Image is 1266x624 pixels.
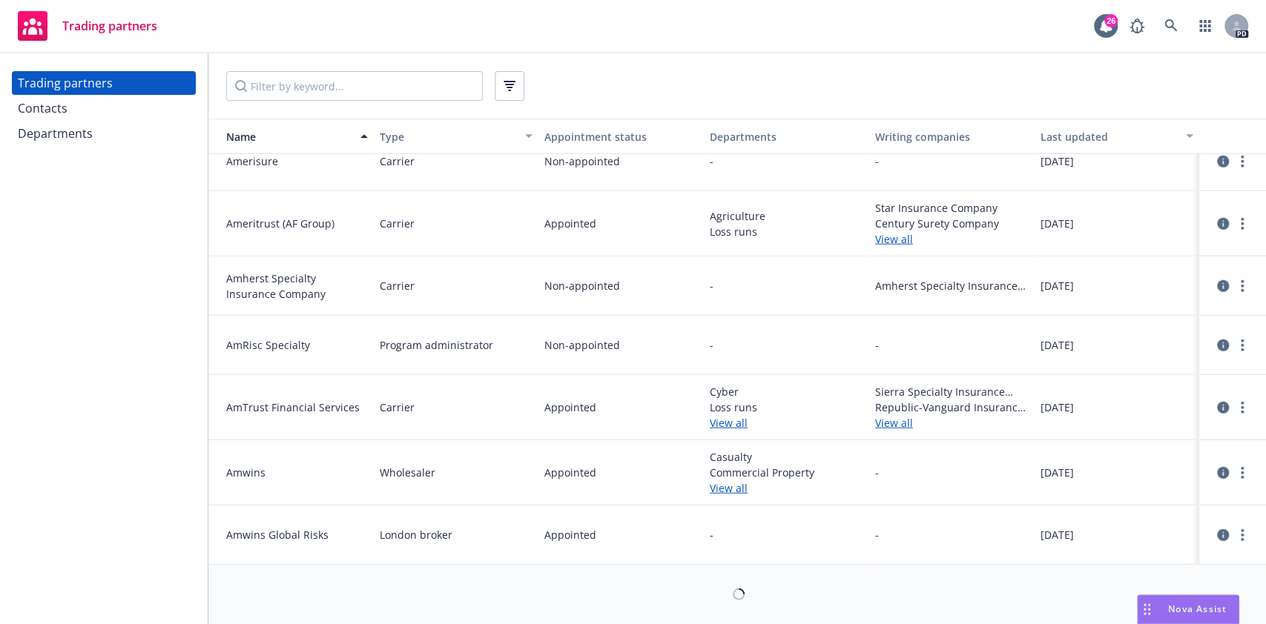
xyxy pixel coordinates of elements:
span: London broker [380,527,452,542]
button: Departments [704,119,869,154]
a: Switch app [1190,11,1220,41]
span: Commercial Property [710,465,863,480]
div: Last updated [1040,129,1177,145]
span: Amerisure [226,153,368,169]
span: Loss runs [710,224,863,239]
div: Trading partners [18,71,113,95]
button: Writing companies [869,119,1035,154]
button: Appointment status [538,119,704,154]
span: Ameritrust (AF Group) [226,216,368,231]
div: Type [380,129,517,145]
span: Wholesaler [380,465,435,480]
a: Search [1156,11,1186,41]
span: Amherst Specialty Insurance Company [226,270,368,302]
span: Loss runs [710,399,863,415]
span: Appointed [544,216,596,231]
a: View all [875,415,1029,431]
a: View all [710,415,863,431]
span: - [875,337,879,353]
span: - [875,527,879,542]
a: more [1233,336,1251,354]
span: Cyber [710,384,863,399]
a: circleInformation [1214,277,1232,295]
a: more [1233,215,1251,233]
span: Appointed [544,527,596,542]
span: Carrier [380,153,415,169]
a: circleInformation [1214,526,1232,544]
span: Star Insurance Company [875,200,1029,216]
span: - [710,337,713,353]
div: 26 [1104,14,1118,27]
div: Name [214,129,352,145]
span: - [710,527,713,542]
input: Filter by keyword... [226,71,483,101]
span: [DATE] [1040,216,1073,231]
a: circleInformation [1214,153,1232,170]
a: more [1233,464,1251,482]
span: Non-appointed [544,153,620,169]
a: Trading partners [12,5,163,47]
a: View all [875,231,1029,247]
a: Trading partners [12,71,196,95]
span: - [710,278,713,293]
span: Agriculture [710,208,863,224]
div: Departments [18,122,93,145]
div: Appointment status [544,129,698,145]
span: [DATE] [1040,465,1073,480]
a: more [1233,399,1251,416]
div: Contacts [18,96,67,120]
span: Amwins [226,465,368,480]
a: Contacts [12,96,196,120]
span: AmTrust Financial Services [226,399,368,415]
a: circleInformation [1214,399,1232,416]
span: Century Surety Company [875,216,1029,231]
span: Appointed [544,399,596,415]
div: Drag to move [1138,595,1156,623]
span: Non-appointed [544,278,620,293]
span: [DATE] [1040,337,1073,353]
span: - [710,153,713,169]
button: Name [208,119,374,154]
span: [DATE] [1040,527,1073,542]
span: Non-appointed [544,337,620,353]
a: View all [710,480,863,496]
span: [DATE] [1040,153,1073,169]
span: Nova Assist [1168,603,1227,615]
span: [DATE] [1040,278,1073,293]
span: Trading partners [62,20,157,32]
a: more [1233,153,1251,170]
span: Carrier [380,399,415,415]
div: Departments [710,129,863,145]
a: Report a Bug [1122,11,1152,41]
span: Casualty [710,449,863,465]
span: - [875,153,879,169]
span: AmRisc Specialty [226,337,368,353]
a: circleInformation [1214,336,1232,354]
a: more [1233,526,1251,544]
span: Carrier [380,278,415,293]
button: Type [374,119,539,154]
span: Program administrator [380,337,493,353]
span: Amherst Specialty Insurance Company [875,278,1029,293]
span: Amwins Global Risks [226,527,368,542]
div: Writing companies [875,129,1029,145]
span: - [875,465,879,480]
span: Sierra Specialty Insurance Company [875,384,1029,399]
span: [DATE] [1040,399,1073,415]
span: Carrier [380,216,415,231]
a: circleInformation [1214,464,1232,482]
a: more [1233,277,1251,295]
button: Nova Assist [1137,594,1239,624]
span: Republic-Vanguard Insurance Company [875,399,1029,415]
a: Departments [12,122,196,145]
button: Last updated [1034,119,1199,154]
a: circleInformation [1214,215,1232,233]
span: Appointed [544,465,596,480]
